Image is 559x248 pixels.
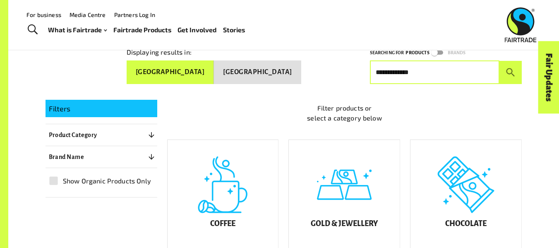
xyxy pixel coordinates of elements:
[445,220,487,228] h5: Chocolate
[448,49,466,57] p: Brands
[214,60,301,84] button: [GEOGRAPHIC_DATA]
[114,11,155,18] a: Partners Log In
[26,11,61,18] a: For business
[49,103,154,114] p: Filters
[127,47,192,57] p: Displaying results in:
[46,128,157,142] button: Product Category
[505,7,537,42] img: Fairtrade Australia New Zealand logo
[223,24,245,36] a: Stories
[22,19,43,40] a: Toggle Search
[127,60,214,84] button: [GEOGRAPHIC_DATA]
[48,24,107,36] a: What is Fairtrade
[49,152,84,162] p: Brand Name
[210,220,235,228] h5: Coffee
[63,176,151,186] span: Show Organic Products Only
[167,103,522,123] p: Filter products or select a category below
[178,24,216,36] a: Get Involved
[113,24,171,36] a: Fairtrade Products
[311,220,378,228] h5: Gold & Jewellery
[405,49,429,57] p: Products
[49,130,97,140] p: Product Category
[46,149,157,164] button: Brand Name
[70,11,106,18] a: Media Centre
[370,49,404,57] p: Searching for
